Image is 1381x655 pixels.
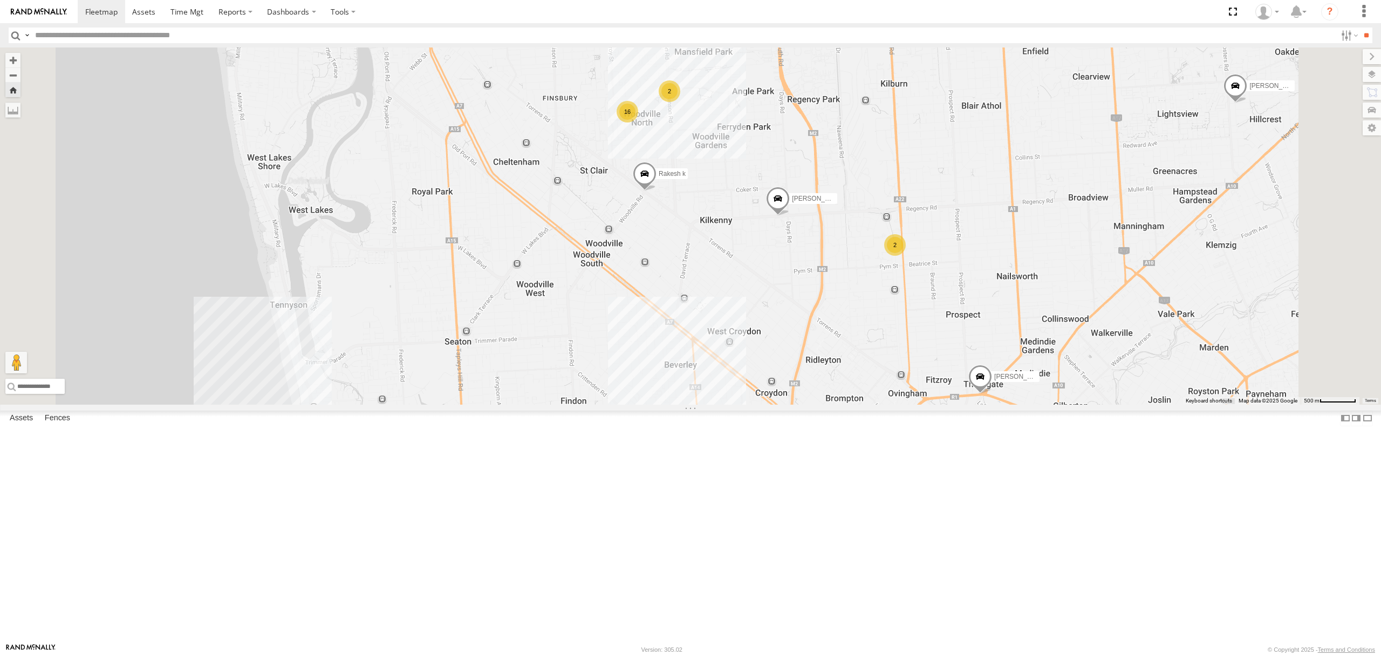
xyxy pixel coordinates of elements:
div: © Copyright 2025 - [1268,646,1375,653]
button: Map Scale: 500 m per 64 pixels [1301,397,1359,405]
span: [PERSON_NAME] [994,373,1048,381]
label: Dock Summary Table to the Left [1340,411,1351,426]
div: 16 [617,101,638,122]
a: Visit our Website [6,644,56,655]
a: Terms and Conditions [1318,646,1375,653]
button: Zoom Home [5,83,20,97]
label: Hide Summary Table [1362,411,1373,426]
span: [PERSON_NAME] [792,195,845,202]
button: Zoom in [5,53,20,67]
label: Search Query [23,28,31,43]
label: Fences [39,411,76,426]
label: Map Settings [1363,120,1381,135]
div: 2 [884,234,906,256]
label: Measure [5,103,20,118]
button: Keyboard shortcuts [1186,397,1232,405]
a: Terms [1365,399,1376,403]
label: Dock Summary Table to the Right [1351,411,1362,426]
span: 500 m [1304,398,1320,404]
img: rand-logo.svg [11,8,67,16]
button: Drag Pegman onto the map to open Street View [5,352,27,373]
label: Assets [4,411,38,426]
div: 2 [659,80,680,102]
div: Peter Lu [1252,4,1283,20]
span: [PERSON_NAME] [1249,83,1303,90]
div: Version: 305.02 [641,646,682,653]
i: ? [1321,3,1338,21]
button: Zoom out [5,67,20,83]
span: Rakesh k [659,170,686,178]
label: Search Filter Options [1337,28,1360,43]
span: Map data ©2025 Google [1239,398,1297,404]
